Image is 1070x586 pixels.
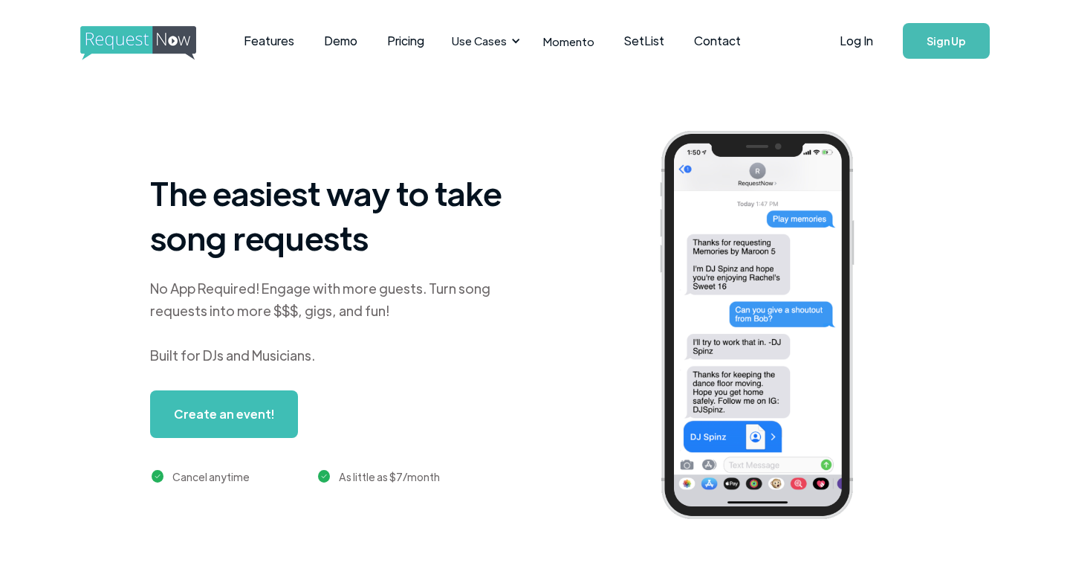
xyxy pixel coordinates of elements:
[825,15,888,67] a: Log In
[318,470,331,483] img: green checkmark
[860,506,1019,550] img: contact card example
[150,170,522,260] h1: The easiest way to take song requests
[152,470,164,483] img: green checkmark
[339,468,440,486] div: As little as $7/month
[150,277,522,367] div: No App Required! Engage with more guests. Turn song requests into more $$$, gigs, and fun! Built ...
[452,33,507,49] div: Use Cases
[609,18,679,64] a: SetList
[528,19,609,63] a: Momento
[679,18,756,64] a: Contact
[860,459,1019,503] img: venmo screenshot
[309,18,372,64] a: Demo
[150,390,298,438] a: Create an event!
[172,468,250,486] div: Cancel anytime
[443,18,525,64] div: Use Cases
[903,23,990,59] a: Sign Up
[372,18,439,64] a: Pricing
[643,120,894,535] img: iphone screenshot
[80,26,192,56] a: home
[80,26,224,60] img: requestnow logo
[229,18,309,64] a: Features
